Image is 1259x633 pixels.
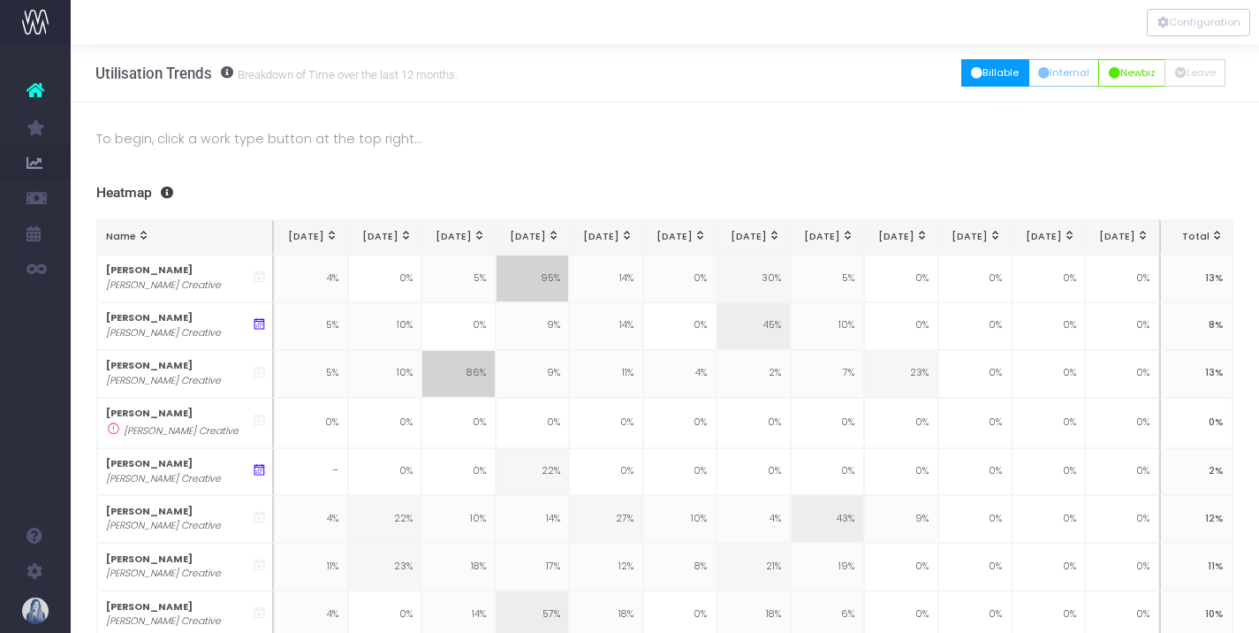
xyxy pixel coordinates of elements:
strong: [PERSON_NAME] [106,263,193,277]
td: 22% [348,495,421,543]
td: 0% [1159,398,1233,448]
td: 0% [496,398,569,448]
th: Jan 25: activate to sort column ascending [274,220,347,255]
td: 0% [864,302,937,350]
td: 0% [791,448,864,496]
img: images/default_profile_image.png [22,598,49,624]
td: 0% [1085,398,1158,448]
td: 0% [864,255,937,302]
small: Breakdown of Time over the last 12 months. [233,65,458,82]
div: [DATE] [284,230,338,244]
div: [DATE] [652,230,707,244]
td: 5% [274,350,347,398]
td: 4% [643,350,717,398]
i: [PERSON_NAME] Creative [106,472,221,486]
td: 9% [496,302,569,350]
td: 0% [1085,350,1158,398]
div: [DATE] [726,230,781,244]
td: 45% [717,302,790,350]
td: 0% [421,398,495,448]
td: 0% [1012,543,1085,591]
td: 13% [1159,255,1233,302]
td: 0% [569,448,642,496]
div: [DATE] [358,230,413,244]
th: Name: activate to sort column ascending [97,220,275,255]
i: [PERSON_NAME] Creative [106,326,221,340]
td: 23% [864,350,937,398]
td: 4% [274,495,347,543]
th: Dec 25: activate to sort column ascending [1085,220,1158,255]
td: 0% [1085,302,1158,350]
td: 19% [791,543,864,591]
td: 11% [569,350,642,398]
p: To begin, click a work type button at the top right... [96,128,1234,149]
td: 43% [791,495,864,543]
td: 4% [274,255,347,302]
td: 27% [569,495,642,543]
td: 5% [421,255,495,302]
th: Oct 25: activate to sort column ascending [938,220,1012,255]
td: 5% [791,255,864,302]
td: 0% [791,398,864,448]
td: 0% [643,255,717,302]
td: 0% [274,398,347,448]
div: Vertical button group [1147,9,1250,36]
td: 12% [1159,495,1233,543]
td: 21% [717,543,790,591]
td: 0% [348,255,421,302]
td: 2% [717,350,790,398]
td: 0% [717,448,790,496]
button: Leave [1164,59,1225,87]
strong: [PERSON_NAME] [106,311,193,324]
td: 5% [274,302,347,350]
td: 10% [348,350,421,398]
h3: Utilisation Trends [95,65,458,82]
td: 7% [791,350,864,398]
strong: [PERSON_NAME] [106,600,193,614]
td: 0% [938,255,1012,302]
th: Apr 25: activate to sort column ascending [496,220,569,255]
td: 10% [348,302,421,350]
th: Feb 25: activate to sort column ascending [348,220,421,255]
td: 0% [1012,302,1085,350]
td: 0% [864,398,937,448]
th: Aug 25: activate to sort column ascending [791,220,864,255]
i: [PERSON_NAME] Creative [106,278,221,293]
div: [DATE] [1095,230,1149,244]
td: 8% [1159,302,1233,350]
td: 10% [643,495,717,543]
td: 0% [938,398,1012,448]
td: 0% [569,398,642,448]
i: [PERSON_NAME] Creative [106,519,221,533]
div: [DATE] [874,230,929,244]
td: 4% [717,495,790,543]
div: [DATE] [579,230,633,244]
td: 9% [864,495,937,543]
h3: Heatmap [96,185,1234,202]
td: 2% [1159,448,1233,496]
div: [DATE] [505,230,560,244]
td: 8% [643,543,717,591]
td: 0% [864,448,937,496]
td: 12% [569,543,642,591]
th: Mar 25: activate to sort column ascending [421,220,495,255]
div: [DATE] [800,230,854,244]
td: 0% [1012,255,1085,302]
td: 14% [496,495,569,543]
div: [DATE] [431,230,486,244]
i: [PERSON_NAME] Creative [106,374,221,388]
td: 0% [1012,398,1085,448]
td: 0% [421,448,495,496]
th: Jul 25: activate to sort column ascending [717,220,790,255]
td: 0% [1085,495,1158,543]
td: 0% [1085,448,1158,496]
td: 0% [643,448,717,496]
button: Newbiz [1098,59,1165,87]
i: [PERSON_NAME] Creative [106,614,221,629]
td: 0% [1085,543,1158,591]
strong: [PERSON_NAME] [106,553,193,566]
strong: [PERSON_NAME] [106,359,193,372]
td: 0% [643,302,717,350]
td: 0% [1012,495,1085,543]
td: 17% [496,543,569,591]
